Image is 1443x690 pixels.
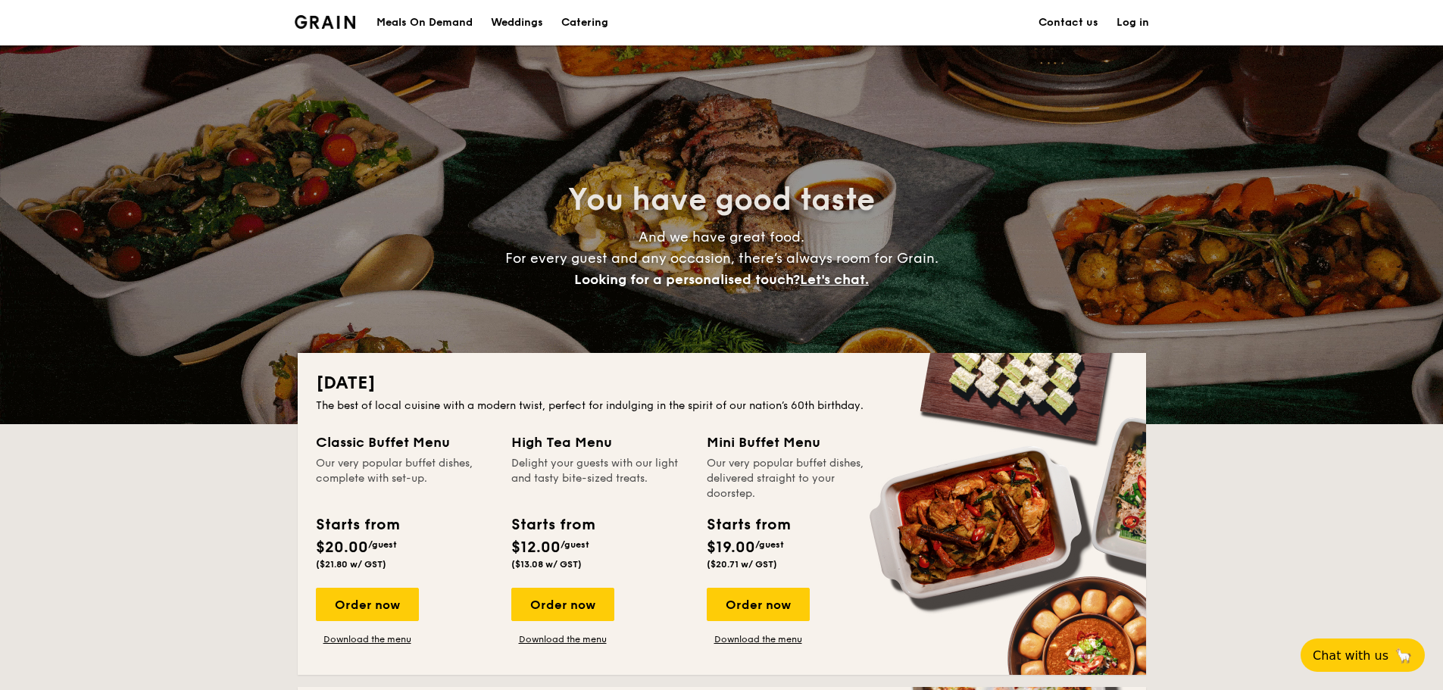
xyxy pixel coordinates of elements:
[316,539,368,557] span: $20.00
[316,398,1128,414] div: The best of local cuisine with a modern twist, perfect for indulging in the spirit of our nation’...
[511,514,594,536] div: Starts from
[800,271,869,288] span: Let's chat.
[511,559,582,570] span: ($13.08 w/ GST)
[755,539,784,550] span: /guest
[511,539,561,557] span: $12.00
[561,539,589,550] span: /guest
[574,271,800,288] span: Looking for a personalised touch?
[505,229,939,288] span: And we have great food. For every guest and any occasion, there’s always room for Grain.
[295,15,356,29] img: Grain
[707,539,755,557] span: $19.00
[316,514,398,536] div: Starts from
[316,371,1128,395] h2: [DATE]
[316,633,419,645] a: Download the menu
[511,633,614,645] a: Download the menu
[707,514,789,536] div: Starts from
[316,432,493,453] div: Classic Buffet Menu
[1395,647,1413,664] span: 🦙
[707,588,810,621] div: Order now
[707,559,777,570] span: ($20.71 w/ GST)
[707,633,810,645] a: Download the menu
[511,456,689,501] div: Delight your guests with our light and tasty bite-sized treats.
[707,432,884,453] div: Mini Buffet Menu
[295,15,356,29] a: Logotype
[568,182,875,218] span: You have good taste
[1313,648,1388,663] span: Chat with us
[707,456,884,501] div: Our very popular buffet dishes, delivered straight to your doorstep.
[511,588,614,621] div: Order now
[316,588,419,621] div: Order now
[316,559,386,570] span: ($21.80 w/ GST)
[511,432,689,453] div: High Tea Menu
[316,456,493,501] div: Our very popular buffet dishes, complete with set-up.
[1301,638,1425,672] button: Chat with us🦙
[368,539,397,550] span: /guest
